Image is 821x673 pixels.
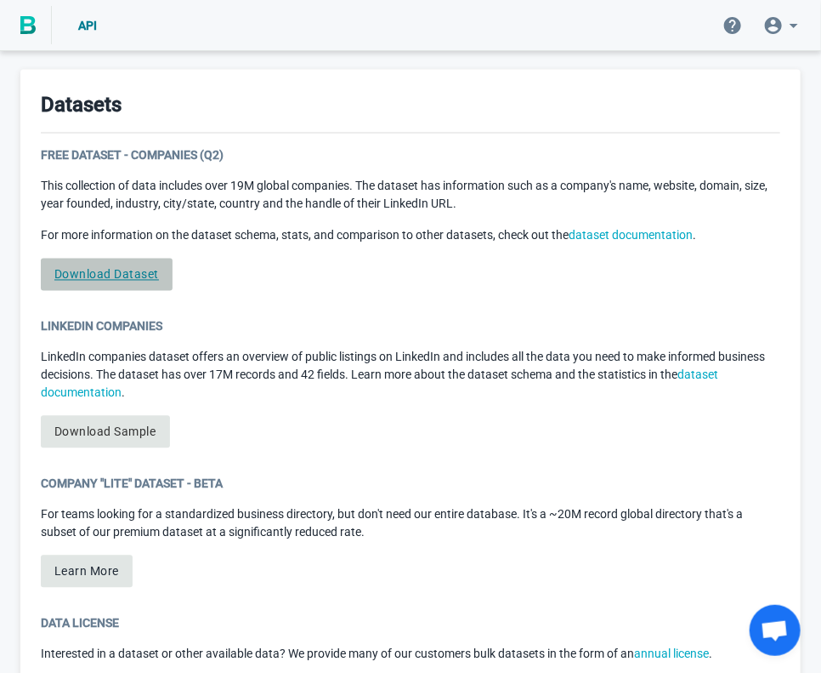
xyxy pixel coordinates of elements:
[41,178,780,214] p: This collection of data includes over 19M global companies. The dataset has information such as a...
[41,506,780,542] p: For teams looking for a standardized business directory, but don't need our entire database. It's...
[78,19,97,32] span: API
[20,16,36,35] img: BigPicture.io
[41,318,780,335] div: LinkedIn Companies
[41,615,780,632] div: Data License
[41,476,780,493] div: Company "Lite" Dataset - Beta
[41,147,780,164] div: Free Dataset - Companies (Q2)
[569,229,693,242] a: dataset documentation
[41,259,173,291] a: Download Dataset
[41,556,133,588] button: Learn More
[41,368,718,400] a: dataset documentation
[750,605,801,656] div: Open chat
[634,647,709,661] a: annual license
[41,90,122,119] h3: Datasets
[41,416,170,448] a: Download Sample
[41,646,780,664] p: Interested in a dataset or other available data? We provide many of our customers bulk datasets i...
[41,227,780,245] p: For more information on the dataset schema, stats, and comparison to other datasets, check out the .
[41,349,780,402] p: LinkedIn companies dataset offers an overview of public listings on LinkedIn and includes all the...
